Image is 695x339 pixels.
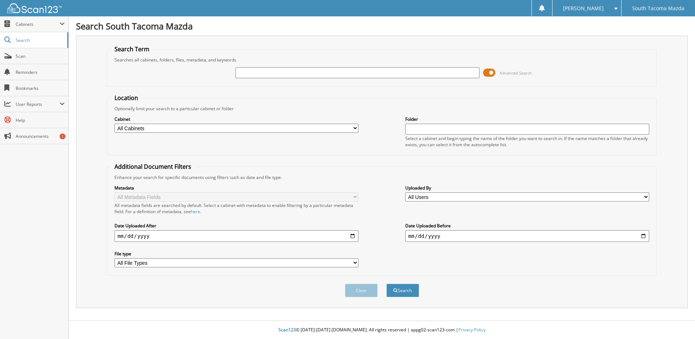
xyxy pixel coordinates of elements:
input: start [115,230,358,242]
input: end [405,230,649,242]
div: Searches all cabinets, folders, files, metadata, and keywords [111,57,653,63]
legend: Search Term [111,45,153,53]
img: scan123-logo-white.svg [7,3,62,13]
span: Search [16,37,64,43]
span: Announcements [16,133,65,139]
h1: Search South Tacoma Mazda [76,20,688,32]
span: Reminders [16,69,65,75]
label: Uploaded By [405,185,649,191]
legend: Location [111,94,142,102]
div: Enhance your search for specific documents using filters such as date and file type. [111,174,653,180]
span: User Reports [16,101,60,107]
a: here [191,208,200,215]
span: [PERSON_NAME] [563,6,604,11]
span: Help [16,117,65,123]
legend: Additional Document Filters [111,163,195,171]
button: Clear [345,284,378,297]
div: Select a cabinet and begin typing the name of the folder you want to search in. If the name match... [405,135,649,148]
label: Cabinet [115,116,358,122]
span: Advanced Search [499,70,532,76]
label: Date Uploaded Before [405,223,649,229]
span: Scan [16,53,65,59]
span: South Tacoma Mazda [632,6,684,11]
span: Bookmarks [16,85,65,91]
a: Privacy Policy [458,327,486,333]
span: Scan123 [278,327,296,333]
label: Folder [405,116,649,122]
label: Metadata [115,185,358,191]
span: Cabinets [16,21,60,27]
div: All metadata fields are searched by default. Select a cabinet with metadata to enable filtering b... [115,202,358,215]
div: 1 [60,133,65,139]
div: Optionally limit your search to a particular cabinet or folder [111,105,653,112]
div: © [DATE]-[DATE] [DOMAIN_NAME]. All rights reserved | appg02-scan123-com | [69,321,695,339]
label: File type [115,251,358,257]
label: Date Uploaded After [115,223,358,229]
button: Search [386,284,419,297]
